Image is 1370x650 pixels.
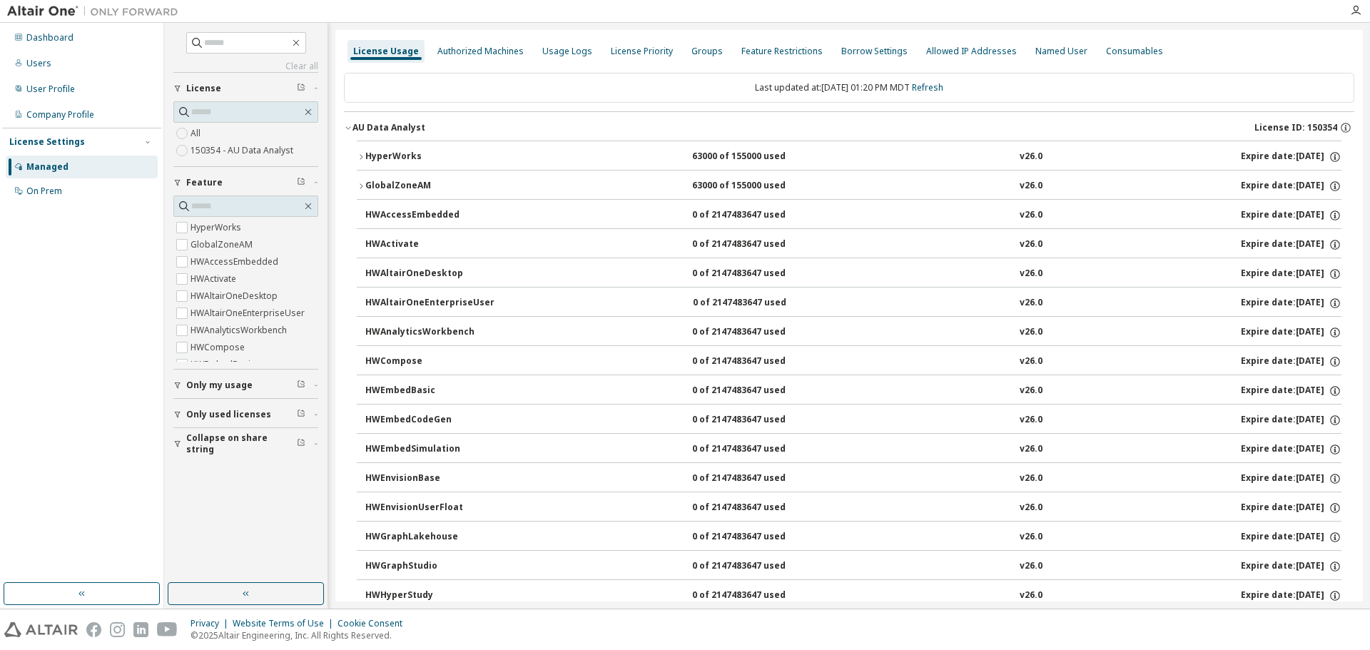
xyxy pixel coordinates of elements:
div: HWEnvisionUserFloat [365,502,494,514]
div: AU Data Analyst [352,122,425,133]
button: HWEmbedSimulation0 of 2147483647 usedv26.0Expire date:[DATE] [365,434,1341,465]
span: License [186,83,221,94]
div: Borrow Settings [841,46,908,57]
label: HWActivate [191,270,239,288]
img: altair_logo.svg [4,622,78,637]
div: HWGraphStudio [365,560,494,573]
div: v26.0 [1020,209,1042,222]
label: 150354 - AU Data Analyst [191,142,296,159]
div: v26.0 [1020,355,1042,368]
div: v26.0 [1020,151,1042,163]
button: HWCompose0 of 2147483647 usedv26.0Expire date:[DATE] [365,346,1341,377]
button: HWAltairOneEnterpriseUser0 of 2147483647 usedv26.0Expire date:[DATE] [365,288,1341,319]
div: Privacy [191,618,233,629]
span: Clear filter [297,83,305,94]
span: Feature [186,177,223,188]
div: HWAnalyticsWorkbench [365,326,494,339]
button: HWHyperStudy0 of 2147483647 usedv26.0Expire date:[DATE] [365,580,1341,611]
div: Consumables [1106,46,1163,57]
button: HWEnvisionUserFloat0 of 2147483647 usedv26.0Expire date:[DATE] [365,492,1341,524]
div: User Profile [26,83,75,95]
div: 0 of 2147483647 used [692,268,821,280]
label: All [191,125,203,142]
img: youtube.svg [157,622,178,637]
div: Expire date: [DATE] [1241,531,1341,544]
div: v26.0 [1020,180,1042,193]
div: Company Profile [26,109,94,121]
div: 0 of 2147483647 used [692,531,821,544]
div: HWEmbedCodeGen [365,414,494,427]
button: HyperWorks63000 of 155000 usedv26.0Expire date:[DATE] [357,141,1341,173]
div: 0 of 2147483647 used [692,355,821,368]
button: HWAltairOneDesktop0 of 2147483647 usedv26.0Expire date:[DATE] [365,258,1341,290]
div: 0 of 2147483647 used [692,589,821,602]
div: Expire date: [DATE] [1241,560,1341,573]
div: v26.0 [1020,268,1042,280]
div: 63000 of 155000 used [692,180,821,193]
button: GlobalZoneAM63000 of 155000 usedv26.0Expire date:[DATE] [357,171,1341,202]
div: v26.0 [1020,560,1042,573]
button: HWEnvisionBase0 of 2147483647 usedv26.0Expire date:[DATE] [365,463,1341,494]
div: HWHyperStudy [365,589,494,602]
button: HWActivate0 of 2147483647 usedv26.0Expire date:[DATE] [365,229,1341,260]
img: Altair One [7,4,186,19]
div: 0 of 2147483647 used [693,297,821,310]
div: Expire date: [DATE] [1241,209,1341,222]
button: Feature [173,167,318,198]
div: Last updated at: [DATE] 01:20 PM MDT [344,73,1354,103]
span: Collapse on share string [186,432,297,455]
div: 0 of 2147483647 used [692,209,821,222]
img: linkedin.svg [133,622,148,637]
div: On Prem [26,186,62,197]
div: HWAltairOneDesktop [365,268,494,280]
div: Expire date: [DATE] [1241,355,1341,368]
div: HWActivate [365,238,494,251]
div: Managed [26,161,68,173]
div: 0 of 2147483647 used [692,560,821,573]
div: Dashboard [26,32,73,44]
div: v26.0 [1020,414,1042,427]
div: v26.0 [1020,443,1042,456]
div: 0 of 2147483647 used [692,502,821,514]
label: HWEmbedBasic [191,356,258,373]
div: Expire date: [DATE] [1241,238,1341,251]
div: 0 of 2147483647 used [692,238,821,251]
button: HWEmbedBasic0 of 2147483647 usedv26.0Expire date:[DATE] [365,375,1341,407]
label: HWCompose [191,339,248,356]
button: HWAnalyticsWorkbench0 of 2147483647 usedv26.0Expire date:[DATE] [365,317,1341,348]
div: Allowed IP Addresses [926,46,1017,57]
span: Clear filter [297,380,305,391]
div: Expire date: [DATE] [1241,151,1341,163]
img: instagram.svg [110,622,125,637]
button: HWEmbedCodeGen0 of 2147483647 usedv26.0Expire date:[DATE] [365,405,1341,436]
div: Expire date: [DATE] [1241,180,1341,193]
div: 63000 of 155000 used [692,151,821,163]
div: HWGraphLakehouse [365,531,494,544]
span: Clear filter [297,177,305,188]
span: Clear filter [297,409,305,420]
div: License Priority [611,46,673,57]
div: Expire date: [DATE] [1241,414,1341,427]
p: © 2025 Altair Engineering, Inc. All Rights Reserved. [191,629,411,641]
div: Groups [691,46,723,57]
label: HWAltairOneEnterpriseUser [191,305,308,322]
button: Collapse on share string [173,428,318,459]
div: 0 of 2147483647 used [692,472,821,485]
div: v26.0 [1020,502,1042,514]
div: HWEnvisionBase [365,472,494,485]
div: Usage Logs [542,46,592,57]
div: Named User [1035,46,1087,57]
div: v26.0 [1020,531,1042,544]
div: Expire date: [DATE] [1241,589,1341,602]
button: Only used licenses [173,399,318,430]
div: Expire date: [DATE] [1241,385,1341,397]
div: Feature Restrictions [741,46,823,57]
div: Expire date: [DATE] [1241,472,1341,485]
button: HWGraphLakehouse0 of 2147483647 usedv26.0Expire date:[DATE] [365,522,1341,553]
a: Clear all [173,61,318,72]
div: Authorized Machines [437,46,524,57]
div: v26.0 [1020,589,1042,602]
label: HWAnalyticsWorkbench [191,322,290,339]
div: v26.0 [1020,297,1042,310]
button: License [173,73,318,104]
